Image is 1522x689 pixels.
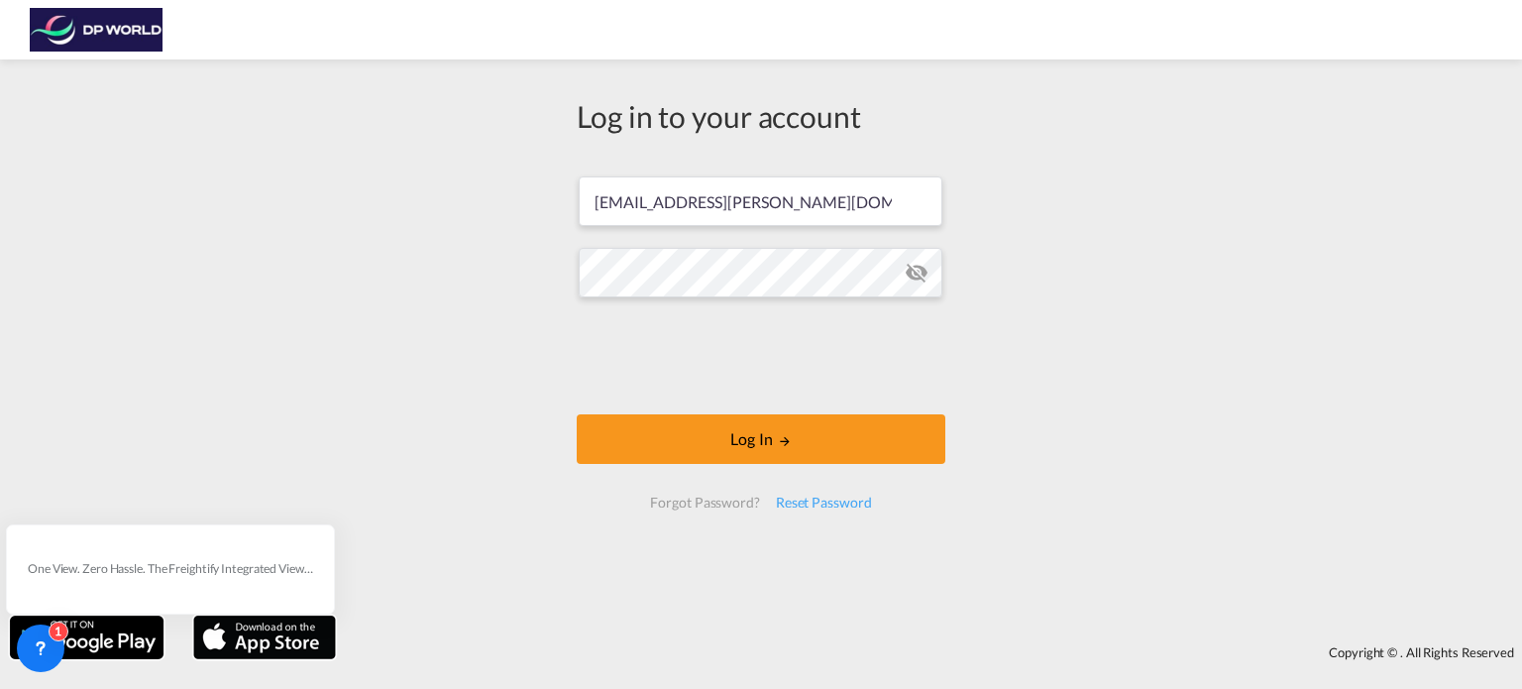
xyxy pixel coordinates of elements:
[191,614,338,661] img: apple.png
[577,414,945,464] button: LOGIN
[579,176,942,226] input: Enter email/phone number
[30,8,163,53] img: c08ca190194411f088ed0f3ba295208c.png
[905,261,928,285] md-icon: icon-eye-off
[346,635,1522,669] div: Copyright © . All Rights Reserved
[8,614,165,661] img: google.png
[642,485,767,520] div: Forgot Password?
[768,485,880,520] div: Reset Password
[610,317,912,395] iframe: reCAPTCHA
[577,95,945,137] div: Log in to your account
